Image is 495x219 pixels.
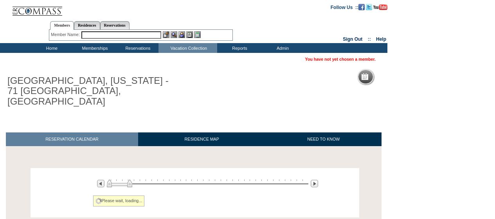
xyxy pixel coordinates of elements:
[6,74,181,108] h1: [GEOGRAPHIC_DATA], [US_STATE] - 71 [GEOGRAPHIC_DATA], [GEOGRAPHIC_DATA]
[358,4,365,10] img: Become our fan on Facebook
[29,43,72,53] td: Home
[100,21,130,29] a: Reservations
[305,57,376,62] span: You have not yet chosen a member.
[115,43,158,53] td: Reservations
[368,36,371,42] span: ::
[95,198,102,204] img: spinner2.gif
[343,36,362,42] a: Sign Out
[72,43,115,53] td: Memberships
[366,4,372,10] img: Follow us on Twitter
[158,43,217,53] td: Vacation Collection
[331,4,358,10] td: Follow Us ::
[265,132,382,146] a: NEED TO KNOW
[163,31,169,38] img: b_edit.gif
[97,180,104,187] img: Previous
[358,4,365,9] a: Become our fan on Facebook
[366,4,372,9] a: Follow us on Twitter
[178,31,185,38] img: Impersonate
[51,31,81,38] div: Member Name:
[371,74,431,80] h5: Reservation Calendar
[138,132,266,146] a: RESIDENCE MAP
[6,132,138,146] a: RESERVATION CALENDAR
[186,31,193,38] img: Reservations
[311,180,318,187] img: Next
[93,195,145,206] div: Please wait, loading...
[373,4,387,10] img: Subscribe to our YouTube Channel
[217,43,260,53] td: Reports
[171,31,177,38] img: View
[373,4,387,9] a: Subscribe to our YouTube Channel
[194,31,201,38] img: b_calculator.gif
[74,21,100,29] a: Residences
[260,43,303,53] td: Admin
[376,36,386,42] a: Help
[50,21,74,30] a: Members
